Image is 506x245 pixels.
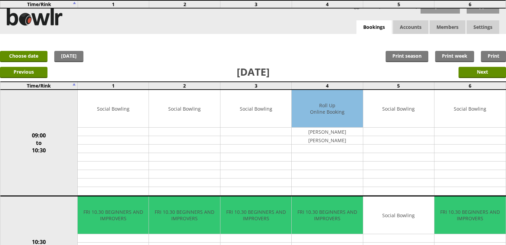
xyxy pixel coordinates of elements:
[78,196,149,234] td: FRI 10.30 BEGINNERS AND IMPROVERS
[481,51,506,62] a: Print
[363,196,434,234] td: Social Bowling
[292,128,363,136] td: [PERSON_NAME]
[0,0,78,8] td: Time/Rink
[220,196,291,234] td: FRI 10.30 BEGINNERS AND IMPROVERS
[434,0,506,8] td: 6
[363,82,434,90] td: 5
[292,82,363,90] td: 4
[78,82,149,90] td: 1
[434,196,505,234] td: FRI 10.30 BEGINNERS AND IMPROVERS
[220,90,291,128] td: Social Bowling
[459,67,506,78] input: Next
[386,51,428,62] a: Print season
[54,51,83,62] a: [DATE]
[220,0,292,8] td: 3
[435,51,474,62] a: Print week
[363,90,434,128] td: Social Bowling
[292,136,363,145] td: [PERSON_NAME]
[149,196,220,234] td: FRI 10.30 BEGINNERS AND IMPROVERS
[393,20,428,34] span: Accounts
[467,20,499,34] span: Settings
[434,90,505,128] td: Social Bowling
[356,20,392,34] a: Bookings
[78,90,149,128] td: Social Bowling
[292,0,363,8] td: 4
[0,82,78,90] td: Time/Rink
[0,90,78,196] td: 09:00 to 10:30
[363,0,434,8] td: 5
[149,82,220,90] td: 2
[78,0,149,8] td: 1
[220,82,291,90] td: 3
[292,90,363,128] td: Roll Up Online Booking
[292,196,363,234] td: FRI 10.30 BEGINNERS AND IMPROVERS
[149,90,220,128] td: Social Bowling
[149,0,220,8] td: 2
[430,20,465,34] span: Members
[434,82,506,90] td: 6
